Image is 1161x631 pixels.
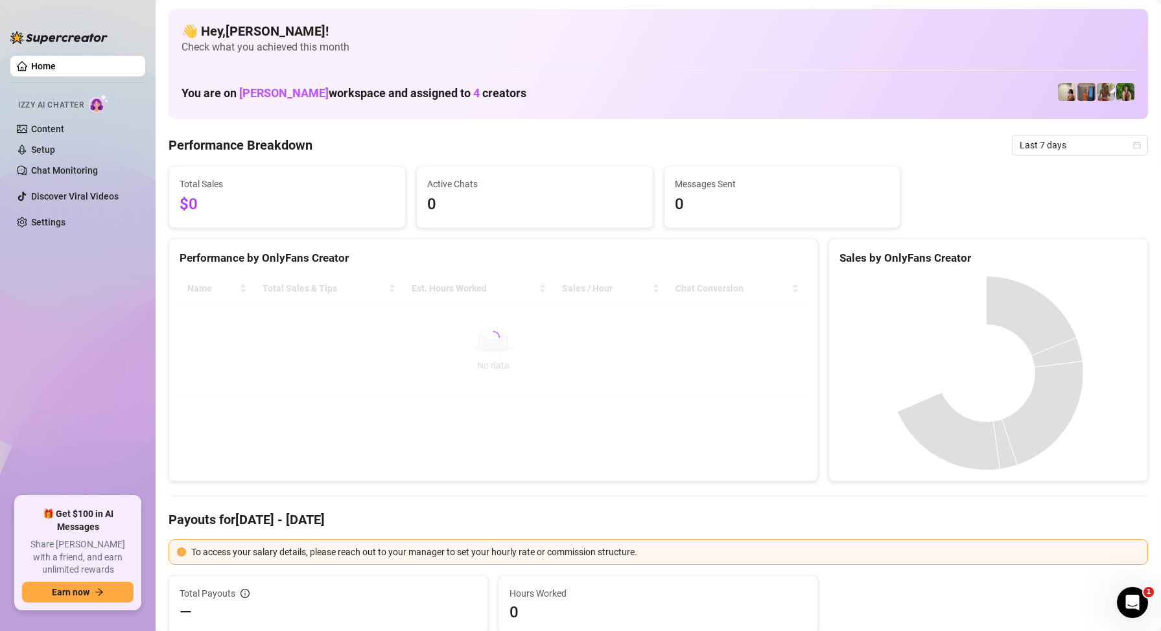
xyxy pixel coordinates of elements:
span: $0 [180,192,395,217]
span: Total Payouts [180,586,235,601]
h4: 👋 Hey, [PERSON_NAME] ! [182,22,1135,40]
iframe: Intercom live chat [1117,587,1148,618]
span: 0 [675,192,890,217]
span: calendar [1133,141,1141,149]
img: logo-BBDzfeDw.svg [10,31,108,44]
h1: You are on workspace and assigned to creators [182,86,526,100]
span: Messages Sent [675,177,890,191]
div: Sales by OnlyFans Creator [839,249,1137,267]
span: Last 7 days [1020,135,1140,155]
span: 1 [1143,587,1154,597]
span: info-circle [240,589,250,598]
span: 0 [510,602,807,623]
span: arrow-right [95,588,104,597]
img: Wayne [1077,83,1096,101]
span: exclamation-circle [177,547,186,556]
span: 🎁 Get $100 in AI Messages [22,508,134,533]
a: Content [31,124,64,134]
span: 0 [427,192,642,217]
div: To access your salary details, please reach out to your manager to set your hourly rate or commis... [191,545,1140,559]
img: Ralphy [1058,83,1076,101]
span: Check what you achieved this month [182,40,1135,54]
span: [PERSON_NAME] [239,86,329,100]
span: 4 [473,86,480,100]
a: Chat Monitoring [31,165,98,176]
img: AI Chatter [89,94,109,113]
span: Earn now [52,587,89,597]
span: Total Sales [180,177,395,191]
span: Izzy AI Chatter [18,99,84,111]
div: Performance by OnlyFans Creator [180,249,807,267]
img: Nathaniel [1097,83,1115,101]
h4: Performance Breakdown [169,136,312,154]
a: Settings [31,217,65,227]
span: Hours Worked [510,586,807,601]
button: Earn nowarrow-right [22,582,134,602]
img: Nathaniel [1116,83,1134,101]
h4: Payouts for [DATE] - [DATE] [169,511,1148,529]
span: — [180,602,192,623]
a: Setup [31,144,55,155]
span: Share [PERSON_NAME] with a friend, and earn unlimited rewards [22,538,134,577]
span: Active Chats [427,177,642,191]
span: loading [486,330,501,345]
a: Discover Viral Videos [31,191,119,201]
a: Home [31,61,56,71]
